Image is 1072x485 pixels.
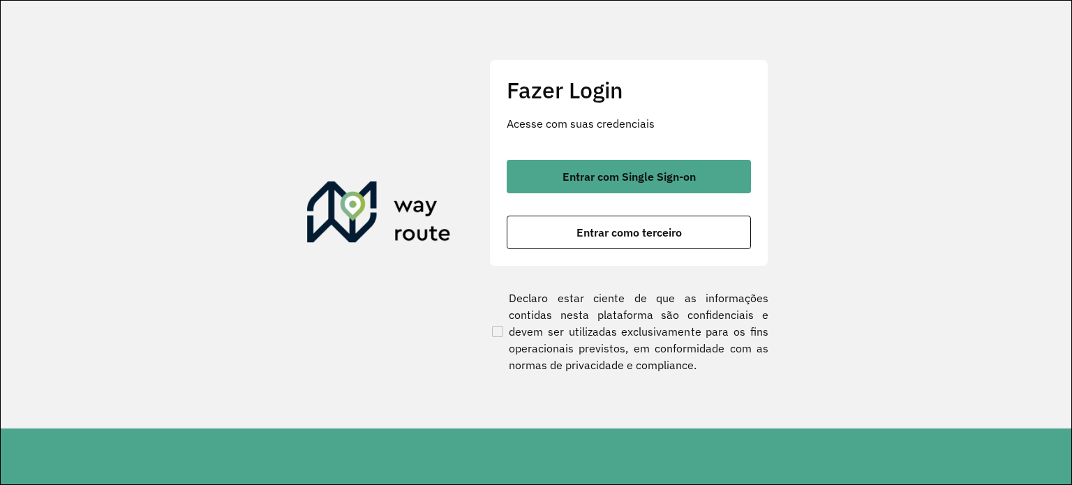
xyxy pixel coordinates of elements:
span: Entrar como terceiro [576,227,682,238]
p: Acesse com suas credenciais [507,115,751,132]
label: Declaro estar ciente de que as informações contidas nesta plataforma são confidenciais e devem se... [489,290,768,373]
button: button [507,216,751,249]
span: Entrar com Single Sign-on [563,171,696,182]
button: button [507,160,751,193]
h2: Fazer Login [507,77,751,103]
img: Roteirizador AmbevTech [307,181,451,248]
